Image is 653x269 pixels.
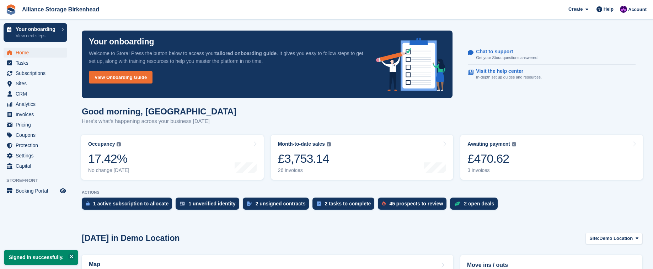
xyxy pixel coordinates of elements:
[16,48,58,58] span: Home
[382,201,386,206] img: prospect-51fa495bee0391a8d652442698ab0144808aea92771e9ea1ae160a38d050c398.svg
[256,201,306,206] div: 2 unsigned contracts
[378,198,450,213] a: 45 prospects to review
[16,130,58,140] span: Coupons
[93,201,168,206] div: 1 active subscription to allocate
[389,201,443,206] div: 45 prospects to review
[460,135,643,180] a: Awaiting payment £470.62 3 invoices
[628,6,647,13] span: Account
[6,177,71,184] span: Storefront
[512,142,516,146] img: icon-info-grey-7440780725fd019a000dd9b08b2336e03edf1995a4989e88bcd33f0948082b44.svg
[247,201,252,206] img: contract_signature_icon-13c848040528278c33f63329250d36e43548de30e8caae1d1a13099fd9432cc5.svg
[476,55,538,61] p: Get your Stora questions answered.
[16,33,58,39] p: View next steps
[317,201,321,206] img: task-75834270c22a3079a89374b754ae025e5fb1db73e45f91037f5363f120a921f8.svg
[4,140,67,150] a: menu
[19,4,102,15] a: Alliance Storage Birkenhead
[599,235,633,242] span: Demo Location
[464,201,494,206] div: 2 open deals
[82,198,176,213] a: 1 active subscription to allocate
[16,186,58,196] span: Booking Portal
[89,261,100,268] h2: Map
[59,187,67,195] a: Preview store
[4,161,67,171] a: menu
[4,99,67,109] a: menu
[88,167,129,173] div: No change [DATE]
[327,142,331,146] img: icon-info-grey-7440780725fd019a000dd9b08b2336e03edf1995a4989e88bcd33f0948082b44.svg
[4,130,67,140] a: menu
[604,6,614,13] span: Help
[16,140,58,150] span: Protection
[312,198,378,213] a: 2 tasks to complete
[117,142,121,146] img: icon-info-grey-7440780725fd019a000dd9b08b2336e03edf1995a4989e88bcd33f0948082b44.svg
[271,135,454,180] a: Month-to-date sales £3,753.14 26 invoices
[16,68,58,78] span: Subscriptions
[467,141,510,147] div: Awaiting payment
[325,201,371,206] div: 2 tasks to complete
[4,23,67,42] a: Your onboarding View next steps
[4,58,67,68] a: menu
[16,27,58,32] p: Your onboarding
[4,89,67,99] a: menu
[4,109,67,119] a: menu
[467,151,516,166] div: £470.62
[454,201,460,206] img: deal-1b604bf984904fb50ccaf53a9ad4b4a5d6e5aea283cecdc64d6e3604feb123c2.svg
[468,45,636,65] a: Chat to support Get your Stora questions answered.
[215,50,277,56] strong: tailored onboarding guide
[589,235,599,242] span: Site:
[180,201,185,206] img: verify_identity-adf6edd0f0f0b5bbfe63781bf79b02c33cf7c696d77639b501bdc392416b5a36.svg
[82,233,180,243] h2: [DATE] in Demo Location
[476,49,532,55] p: Chat to support
[82,117,236,125] p: Here's what's happening across your business [DATE]
[82,107,236,116] h1: Good morning, [GEOGRAPHIC_DATA]
[278,141,325,147] div: Month-to-date sales
[88,141,115,147] div: Occupancy
[4,68,67,78] a: menu
[4,120,67,130] a: menu
[16,89,58,99] span: CRM
[568,6,583,13] span: Create
[376,38,446,91] img: onboarding-info-6c161a55d2c0e0a8cae90662b2fe09162a5109e8cc188191df67fb4f79e88e88.svg
[476,74,542,80] p: In-depth set up guides and resources.
[4,250,78,265] p: Signed in successfully.
[176,198,242,213] a: 1 unverified identity
[89,71,152,84] a: View Onboarding Guide
[467,167,516,173] div: 3 invoices
[16,120,58,130] span: Pricing
[4,186,67,196] a: menu
[243,198,313,213] a: 2 unsigned contracts
[4,151,67,161] a: menu
[4,79,67,88] a: menu
[620,6,627,13] img: Romilly Norton
[16,161,58,171] span: Capital
[188,201,235,206] div: 1 unverified identity
[81,135,264,180] a: Occupancy 17.42% No change [DATE]
[16,151,58,161] span: Settings
[88,151,129,166] div: 17.42%
[82,190,642,195] p: ACTIONS
[86,201,90,206] img: active_subscription_to_allocate_icon-d502201f5373d7db506a760aba3b589e785aa758c864c3986d89f69b8ff3...
[278,167,331,173] div: 26 invoices
[450,198,501,213] a: 2 open deals
[16,79,58,88] span: Sites
[585,233,642,244] button: Site: Demo Location
[476,68,536,74] p: Visit the help center
[4,48,67,58] a: menu
[89,49,365,65] p: Welcome to Stora! Press the button below to access your . It gives you easy to follow steps to ge...
[16,109,58,119] span: Invoices
[468,65,636,84] a: Visit the help center In-depth set up guides and resources.
[278,151,331,166] div: £3,753.14
[89,38,154,46] p: Your onboarding
[6,4,16,15] img: stora-icon-8386f47178a22dfd0bd8f6a31ec36ba5ce8667c1dd55bd0f319d3a0aa187defe.svg
[16,58,58,68] span: Tasks
[16,99,58,109] span: Analytics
